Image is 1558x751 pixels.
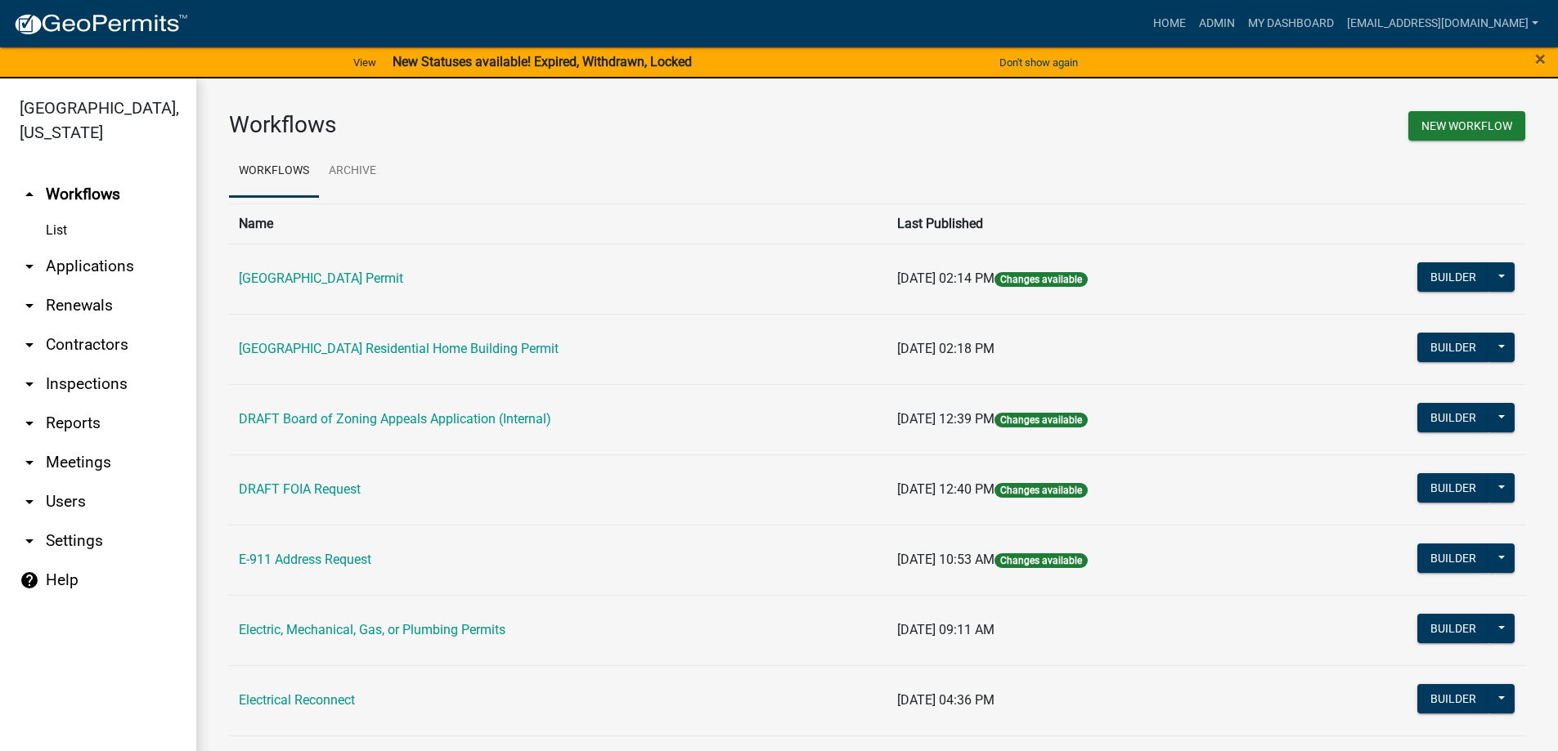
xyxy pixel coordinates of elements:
h3: Workflows [229,111,865,139]
button: Builder [1417,262,1489,292]
i: arrow_drop_down [20,453,39,472]
span: Changes available [995,272,1088,287]
i: arrow_drop_down [20,296,39,315]
a: Electrical Reconnect [239,692,355,708]
strong: New Statuses available! Expired, Withdrawn, Locked [393,54,692,69]
a: [GEOGRAPHIC_DATA] Residential Home Building Permit [239,341,559,356]
span: Changes available [995,483,1088,498]
i: arrow_drop_down [20,257,39,276]
a: DRAFT FOIA Request [239,481,361,497]
a: Archive [319,145,386,198]
button: Builder [1417,543,1489,573]
a: DRAFT Board of Zoning Appeals Application (Internal) [239,411,551,427]
button: New Workflow [1408,111,1525,141]
a: E-911 Address Request [239,552,371,567]
a: [GEOGRAPHIC_DATA] Permit [239,270,403,286]
button: Close [1535,49,1546,69]
i: arrow_drop_up [20,185,39,204]
i: arrow_drop_down [20,374,39,394]
i: arrow_drop_down [20,531,39,551]
i: arrow_drop_down [20,413,39,433]
button: Builder [1417,333,1489,362]
i: help [20,570,39,590]
a: Workflows [229,145,319,198]
span: [DATE] 10:53 AM [897,552,995,567]
button: Builder [1417,614,1489,643]
a: Admin [1192,8,1241,39]
span: [DATE] 09:11 AM [897,622,995,637]
th: Name [229,203,887,244]
span: Changes available [995,413,1088,427]
i: arrow_drop_down [20,492,39,512]
span: [DATE] 04:36 PM [897,692,995,708]
span: [DATE] 12:39 PM [897,411,995,427]
a: [EMAIL_ADDRESS][DOMAIN_NAME] [1340,8,1545,39]
th: Last Published [887,203,1295,244]
a: View [347,49,383,76]
span: [DATE] 02:18 PM [897,341,995,356]
i: arrow_drop_down [20,335,39,355]
a: Home [1147,8,1192,39]
span: × [1535,47,1546,70]
button: Don't show again [993,49,1084,76]
span: [DATE] 12:40 PM [897,481,995,497]
a: Electric, Mechanical, Gas, or Plumbing Permits [239,622,505,637]
span: Changes available [995,553,1088,568]
button: Builder [1417,403,1489,432]
button: Builder [1417,473,1489,503]
a: My Dashboard [1241,8,1340,39]
span: [DATE] 02:14 PM [897,270,995,286]
button: Builder [1417,684,1489,713]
